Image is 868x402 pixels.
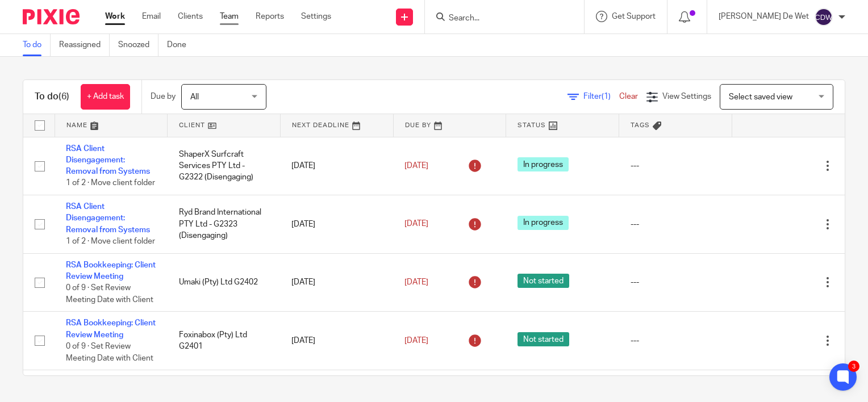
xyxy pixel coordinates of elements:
[142,11,161,22] a: Email
[583,93,619,101] span: Filter
[848,361,859,372] div: 3
[448,14,550,24] input: Search
[619,93,638,101] a: Clear
[280,312,393,370] td: [DATE]
[301,11,331,22] a: Settings
[168,253,281,312] td: Umaki (Pty) Ltd G2402
[66,179,155,187] span: 1 of 2 · Move client folder
[23,9,80,24] img: Pixie
[280,253,393,312] td: [DATE]
[280,195,393,254] td: [DATE]
[59,34,110,56] a: Reassigned
[518,216,569,230] span: In progress
[105,11,125,22] a: Work
[662,93,711,101] span: View Settings
[118,34,158,56] a: Snoozed
[602,93,611,101] span: (1)
[66,203,150,234] a: RSA Client Disengagement: Removal from Systems
[66,145,150,176] a: RSA Client Disengagement: Removal from Systems
[151,91,176,102] p: Due by
[23,34,51,56] a: To do
[167,34,195,56] a: Done
[518,274,569,288] span: Not started
[719,11,809,22] p: [PERSON_NAME] De Wet
[66,237,155,245] span: 1 of 2 · Move client folder
[404,337,428,345] span: [DATE]
[35,91,69,103] h1: To do
[66,342,153,362] span: 0 of 9 · Set Review Meeting Date with Client
[256,11,284,22] a: Reports
[631,122,650,128] span: Tags
[729,93,792,101] span: Select saved view
[220,11,239,22] a: Team
[518,157,569,171] span: In progress
[404,220,428,228] span: [DATE]
[81,84,130,110] a: + Add task
[815,8,833,26] img: svg%3E
[404,278,428,286] span: [DATE]
[168,137,281,195] td: ShaperX Surfcraft Services PTY Ltd - G2322 (Disengaging)
[631,277,721,288] div: ---
[178,11,203,22] a: Clients
[66,284,153,304] span: 0 of 9 · Set Review Meeting Date with Client
[404,162,428,170] span: [DATE]
[66,261,156,280] a: RSA Bookkeeping: Client Review Meeting
[612,12,656,20] span: Get Support
[190,93,199,101] span: All
[280,137,393,195] td: [DATE]
[518,332,569,346] span: Not started
[59,92,69,101] span: (6)
[66,319,156,338] a: RSA Bookkeeping: Client Review Meeting
[168,312,281,370] td: Foxinabox (Pty) Ltd G2401
[631,335,721,346] div: ---
[631,219,721,230] div: ---
[631,160,721,171] div: ---
[168,195,281,254] td: Ryd Brand International PTY Ltd - G2323 (Disengaging)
